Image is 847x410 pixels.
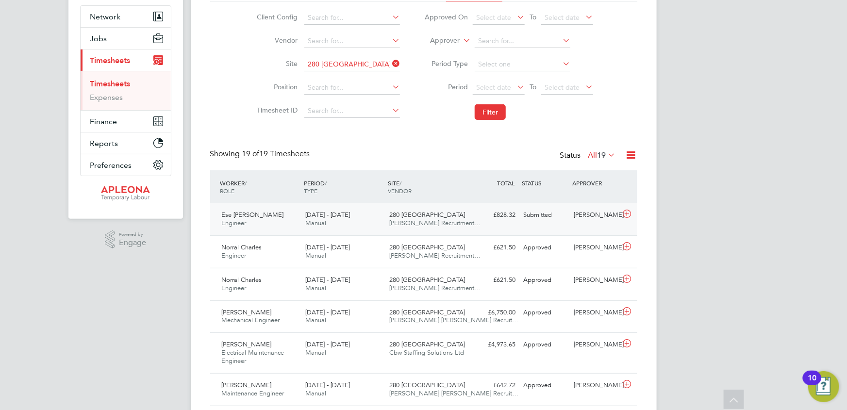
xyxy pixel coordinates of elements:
button: Jobs [81,28,171,49]
span: 280 [GEOGRAPHIC_DATA] [389,276,465,284]
span: Norral Charles [222,276,262,284]
span: [PERSON_NAME] [PERSON_NAME] Recruit… [389,316,518,324]
span: Timesheets [90,56,131,65]
span: Preferences [90,161,132,170]
span: Engage [119,239,146,247]
span: 19 Timesheets [242,149,310,159]
input: Search for... [304,58,400,71]
div: WORKER [218,174,302,199]
span: 280 [GEOGRAPHIC_DATA] [389,340,465,348]
div: £4,973.65 [469,337,520,353]
span: Cbw Staffing Solutions Ltd [389,348,464,357]
span: [DATE] - [DATE] [305,276,350,284]
span: Engineer [222,251,247,260]
div: Approved [520,305,570,321]
span: 19 [598,150,606,160]
button: Timesheets [81,49,171,71]
span: [DATE] - [DATE] [305,340,350,348]
span: / [399,179,401,187]
span: [DATE] - [DATE] [305,243,350,251]
div: £642.72 [469,377,520,394]
label: Approver [416,36,460,46]
input: Search for... [304,34,400,48]
span: 280 [GEOGRAPHIC_DATA] [389,381,465,389]
div: 10 [808,378,816,391]
div: [PERSON_NAME] [570,240,620,256]
span: [PERSON_NAME] [222,308,272,316]
span: [DATE] - [DATE] [305,308,350,316]
span: Powered by [119,230,146,239]
span: Electrical Maintenance Engineer [222,348,284,365]
div: SITE [385,174,469,199]
div: [PERSON_NAME] [570,272,620,288]
input: Select one [475,58,570,71]
input: Search for... [475,34,570,48]
label: Client Config [254,13,298,21]
div: [PERSON_NAME] [570,305,620,321]
span: [PERSON_NAME] Recruitment… [389,284,481,292]
span: Manual [305,348,326,357]
div: Timesheets [81,71,171,110]
button: Preferences [81,154,171,176]
div: STATUS [520,174,570,192]
span: [DATE] - [DATE] [305,211,350,219]
span: Engineer [222,284,247,292]
span: TYPE [304,187,317,195]
div: [PERSON_NAME] [570,377,620,394]
input: Search for... [304,11,400,25]
span: Manual [305,219,326,227]
div: Status [560,149,618,163]
span: [DATE] - [DATE] [305,381,350,389]
span: Select date [476,13,511,22]
span: Network [90,12,121,21]
div: PERIOD [301,174,385,199]
button: Network [81,6,171,27]
div: £828.32 [469,207,520,223]
span: 19 of [242,149,260,159]
span: / [245,179,247,187]
div: Approved [520,377,570,394]
span: Select date [545,83,580,92]
input: Search for... [304,81,400,95]
div: Showing [210,149,312,159]
span: Manual [305,389,326,397]
span: [PERSON_NAME] Recruitment… [389,251,481,260]
a: Expenses [90,93,123,102]
div: £621.50 [469,272,520,288]
span: ROLE [220,187,235,195]
a: Powered byEngage [105,230,146,249]
div: £621.50 [469,240,520,256]
a: Timesheets [90,79,131,88]
span: Engineer [222,219,247,227]
label: Period Type [424,59,468,68]
div: Submitted [520,207,570,223]
div: [PERSON_NAME] [570,207,620,223]
span: [PERSON_NAME] [222,340,272,348]
div: [PERSON_NAME] [570,337,620,353]
span: TOTAL [498,179,515,187]
button: Filter [475,104,506,120]
span: Manual [305,284,326,292]
span: / [325,179,327,187]
span: Select date [476,83,511,92]
span: Maintenance Engineer [222,389,284,397]
span: Ese [PERSON_NAME] [222,211,284,219]
button: Open Resource Center, 10 new notifications [808,371,839,402]
span: VENDOR [388,187,412,195]
span: Mechanical Engineer [222,316,280,324]
span: Select date [545,13,580,22]
span: 280 [GEOGRAPHIC_DATA] [389,211,465,219]
span: Reports [90,139,118,148]
span: [PERSON_NAME] Recruitment… [389,219,481,227]
div: APPROVER [570,174,620,192]
button: Finance [81,111,171,132]
img: apleona-logo-retina.png [101,186,150,201]
label: Position [254,82,298,91]
span: To [527,11,539,23]
label: Timesheet ID [254,106,298,115]
span: [PERSON_NAME] [222,381,272,389]
span: Manual [305,251,326,260]
label: Site [254,59,298,68]
span: 280 [GEOGRAPHIC_DATA] [389,308,465,316]
div: £6,750.00 [469,305,520,321]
